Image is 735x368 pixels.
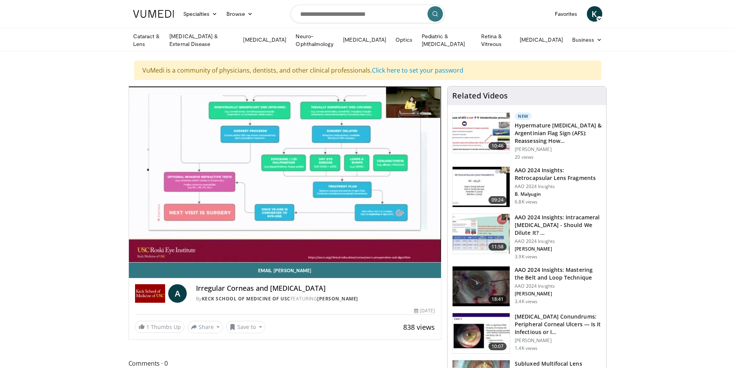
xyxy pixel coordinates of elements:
[129,263,441,278] a: Email [PERSON_NAME]
[515,238,602,244] p: AAO 2024 Insights
[453,313,510,353] img: 5ede7c1e-2637-46cb-a546-16fd546e0e1e.150x105_q85_crop-smart_upscale.jpg
[414,307,435,314] div: [DATE]
[188,321,223,333] button: Share
[165,32,238,48] a: [MEDICAL_DATA] & External Disease
[133,10,174,18] img: VuMedi Logo
[515,32,568,47] a: [MEDICAL_DATA]
[291,32,338,48] a: Neuro-Ophthalmology
[515,254,537,260] p: 3.9K views
[453,266,510,307] img: 22a3a3a3-03de-4b31-bd81-a17540334f4a.150x105_q85_crop-smart_upscale.jpg
[515,146,602,153] p: [PERSON_NAME]
[550,6,582,22] a: Favorites
[587,6,602,22] a: K
[515,183,602,190] p: AAO 2024 Insights
[129,86,441,263] video-js: Video Player
[515,214,602,237] h3: AAO 2024 Insights: Intracameral [MEDICAL_DATA] - Should We Dilute It? …
[515,191,602,197] p: B. Malyugin
[488,196,507,204] span: 09:24
[417,32,476,48] a: Pediatric & [MEDICAL_DATA]
[222,6,257,22] a: Browse
[452,214,602,260] a: 11:58 AAO 2024 Insights: Intracameral [MEDICAL_DATA] - Should We Dilute It? … AAO 2024 Insights [...
[515,313,602,336] h3: [MEDICAL_DATA] Conundrums: Peripheral Corneal Ulcers — Is It Infectious or I…
[168,284,187,303] a: A
[372,66,463,75] a: Click here to set your password
[515,166,602,182] h3: AAO 2024 Insights: Retrocapsular Lens Fragments
[515,298,537,305] p: 3.4K views
[452,266,602,307] a: 18:41 AAO 2024 Insights: Mastering the Belt and Loop Technique AAO 2024 Insights [PERSON_NAME] 3....
[568,32,607,47] a: Business
[291,5,445,23] input: Search topics, interventions
[317,295,358,302] a: [PERSON_NAME]
[453,113,510,153] img: 40c8dcf9-ac14-45af-8571-bda4a5b229bd.150x105_q85_crop-smart_upscale.jpg
[452,112,602,160] a: 10:46 New Hypermature [MEDICAL_DATA] & Argentinian Flag Sign (AFS): Reassessing How… [PERSON_NAME...
[476,32,515,48] a: Retina & Vitreous
[338,32,391,47] a: [MEDICAL_DATA]
[515,154,534,160] p: 20 views
[179,6,222,22] a: Specialties
[452,166,602,207] a: 09:24 AAO 2024 Insights: Retrocapsular Lens Fragments AAO 2024 Insights B. Malyugin 6.8K views
[226,321,265,333] button: Save to
[515,345,537,351] p: 1.4K views
[452,91,508,100] h4: Related Videos
[452,313,602,354] a: 10:07 [MEDICAL_DATA] Conundrums: Peripheral Corneal Ulcers — Is It Infectious or I… [PERSON_NAME]...
[515,283,602,289] p: AAO 2024 Insights
[202,295,291,302] a: Keck School of Medicine of USC
[238,32,291,47] a: [MEDICAL_DATA]
[515,246,602,252] p: [PERSON_NAME]
[515,291,602,297] p: [PERSON_NAME]
[403,322,435,332] span: 838 views
[515,199,537,205] p: 6.8K views
[488,142,507,150] span: 10:46
[128,32,165,48] a: Cataract & Lens
[515,266,602,282] h3: AAO 2024 Insights: Mastering the Belt and Loop Technique
[515,337,602,344] p: [PERSON_NAME]
[146,323,149,331] span: 1
[196,295,435,302] div: By FEATURING
[453,167,510,207] img: 01f52a5c-6a53-4eb2-8a1d-dad0d168ea80.150x105_q85_crop-smart_upscale.jpg
[391,32,417,47] a: Optics
[488,243,507,251] span: 11:58
[488,295,507,303] span: 18:41
[488,343,507,350] span: 10:07
[453,214,510,254] img: de733f49-b136-4bdc-9e00-4021288efeb7.150x105_q85_crop-smart_upscale.jpg
[515,122,602,145] h3: Hypermature [MEDICAL_DATA] & Argentinian Flag Sign (AFS): Reassessing How…
[135,284,165,303] img: Keck School of Medicine of USC
[196,284,435,293] h4: Irregular Corneas and [MEDICAL_DATA]
[134,61,601,80] div: VuMedi is a community of physicians, dentists, and other clinical professionals.
[135,321,184,333] a: 1 Thumbs Up
[515,112,532,120] p: New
